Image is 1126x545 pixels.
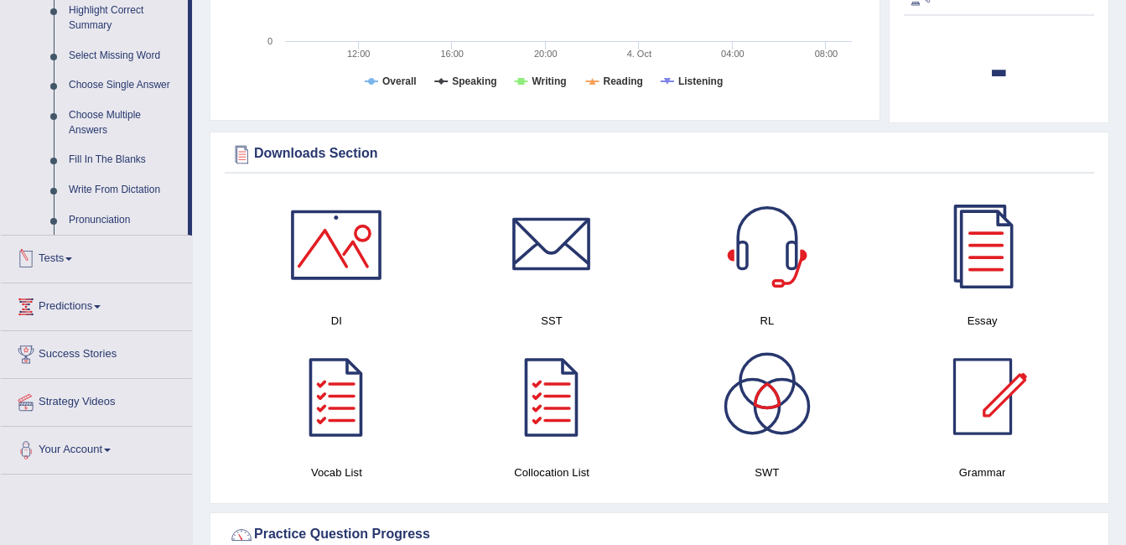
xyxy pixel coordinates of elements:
a: Fill In The Blanks [61,145,188,175]
a: Strategy Videos [1,379,192,421]
a: Choose Single Answer [61,70,188,101]
text: 12:00 [347,49,371,59]
a: Predictions [1,283,192,325]
h4: Essay [883,312,1082,330]
a: Select Missing Word [61,41,188,71]
a: Tests [1,236,192,278]
a: Write From Dictation [61,175,188,205]
h4: Grammar [883,464,1082,481]
h4: DI [237,312,436,330]
text: 16:00 [440,49,464,59]
text: 0 [267,36,272,46]
h4: RL [668,312,867,330]
b: - [990,38,1009,99]
a: Pronunciation [61,205,188,236]
tspan: Listening [678,75,723,87]
tspan: Speaking [452,75,496,87]
text: 04:00 [721,49,745,59]
div: Downloads Section [229,142,1090,167]
tspan: Reading [604,75,643,87]
h4: SWT [668,464,867,481]
h4: Collocation List [453,464,651,481]
h4: SST [453,312,651,330]
text: 20:00 [534,49,558,59]
tspan: 4. Oct [627,49,651,59]
a: Choose Multiple Answers [61,101,188,145]
a: Your Account [1,427,192,469]
tspan: Writing [532,75,566,87]
a: Success Stories [1,331,192,373]
text: 08:00 [815,49,838,59]
tspan: Overall [382,75,417,87]
h4: Vocab List [237,464,436,481]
